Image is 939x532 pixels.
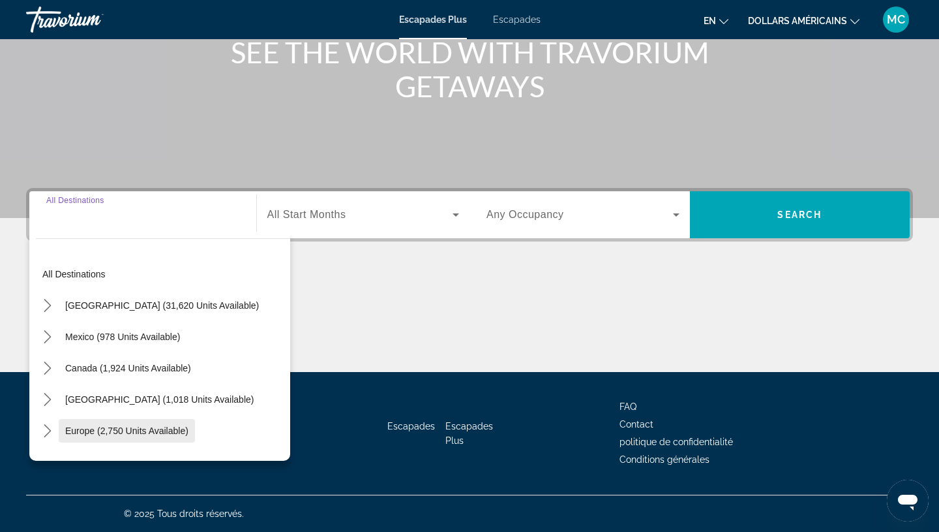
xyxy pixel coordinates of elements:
[748,16,847,26] font: dollars américains
[748,11,859,30] button: Changer de devise
[46,196,104,204] span: All Destinations
[36,388,59,411] button: Toggle Caribbean & Atlantic Islands (1,018 units available) submenu
[36,326,59,349] button: Toggle Mexico (978 units available) submenu
[29,191,910,238] div: Widget de recherche
[46,208,239,223] input: Sélectionnez la destination
[704,11,728,30] button: Changer de langue
[619,419,653,430] a: Contact
[36,451,59,474] button: Toggle Australia (197 units available) submenu
[777,210,822,220] span: Search
[486,209,564,220] span: Any Occupancy
[36,357,59,380] button: Toggle Canada (1,924 units available) submenu
[59,325,186,349] button: Select destination: Mexico (978 units available)
[704,16,716,26] font: en
[887,12,905,26] font: MC
[267,209,346,220] span: All Start Months
[36,262,290,286] button: Select destination: All destinations
[493,14,541,25] a: Escapades
[619,437,733,447] a: politique de confidentialité
[887,480,929,522] iframe: Bouton de lancement de la fenêtre de messagerie
[879,6,913,33] button: Menu utilisateur
[225,35,714,103] h1: SEE THE WORLD WITH TRAVORIUM GETAWAYS
[65,300,259,311] span: [GEOGRAPHIC_DATA] (31,620 units available)
[29,232,290,461] div: Destination options
[619,454,709,465] a: Conditions générales
[42,269,106,279] span: All destinations
[65,394,254,405] span: [GEOGRAPHIC_DATA] (1,018 units available)
[690,191,910,238] button: Recherche
[399,14,467,25] a: Escapades Plus
[65,363,191,373] span: Canada (1,924 units available)
[124,509,244,519] font: © 2025 Tous droits réservés.
[36,420,59,443] button: Toggle Europe (2,750 units available) submenu
[36,294,59,317] button: Toggle United States (31,620 units available) submenu
[59,450,253,474] button: Select destination: Australia (197 units available)
[59,419,195,443] button: Select destination: Europe (2,750 units available)
[387,421,435,431] a: Escapades
[59,356,198,380] button: Select destination: Canada (1,924 units available)
[65,332,180,342] span: Mexico (978 units available)
[445,421,493,446] a: Escapades Plus
[65,426,188,436] span: Europe (2,750 units available)
[59,294,265,317] button: Select destination: United States (31,620 units available)
[26,3,156,37] a: Travorium
[619,401,636,412] a: FAQ
[59,388,260,411] button: Select destination: Caribbean & Atlantic Islands (1,018 units available)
